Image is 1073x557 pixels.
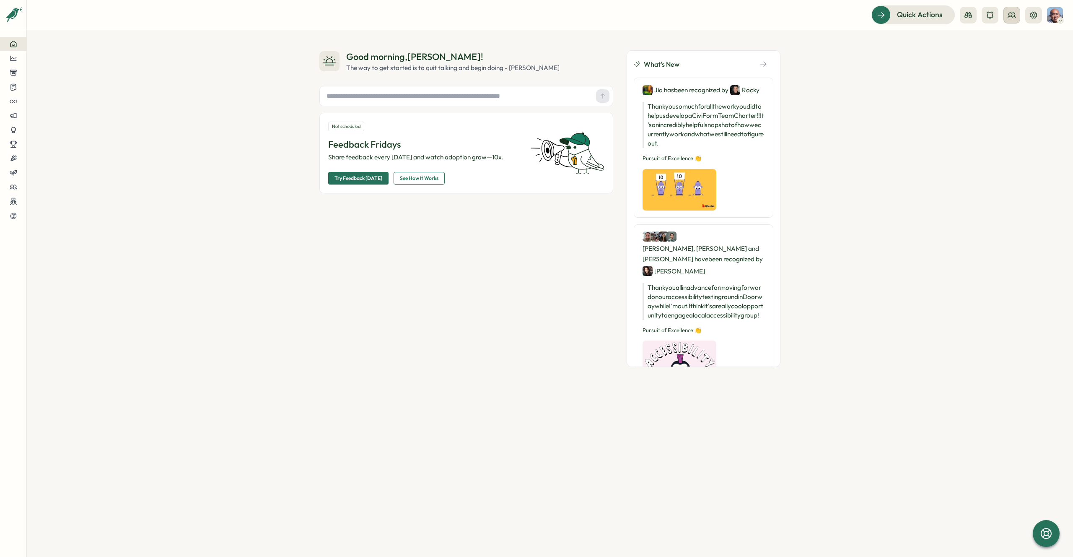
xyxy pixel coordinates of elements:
[643,283,765,320] p: Thank you all in advance for moving forward on our accessibility testing round in Doorway while I...
[643,102,765,148] p: Thank you so much for all the work you did to help us develop a CiviForm Team Charter!! It's an i...
[643,155,765,162] p: Pursuit of Excellence 👏
[394,172,445,185] button: See How It Works
[871,5,955,24] button: Quick Actions
[897,9,943,20] span: Quick Actions
[346,63,560,73] div: The way to get started is to quit talking and begin doing - [PERSON_NAME]
[643,232,765,276] div: [PERSON_NAME], [PERSON_NAME] and [PERSON_NAME] have been recognized by
[643,266,705,276] div: [PERSON_NAME]
[658,232,669,242] img: Ashley Jessen
[328,122,364,131] div: Not scheduled
[643,266,653,276] img: Kathy Cheng
[643,341,716,414] img: Recognition Image
[328,172,389,185] button: Try Feedback [DATE]
[643,232,653,242] img: Jesse James
[666,232,676,242] img: Nick Norena
[644,59,679,70] span: What's New
[643,327,765,334] p: Pursuit of Excellence 👏
[346,50,560,63] div: Good morning , [PERSON_NAME] !
[730,85,759,95] div: Rocky
[730,85,740,95] img: Rocky Fine
[643,85,653,95] img: Jia Gu
[328,138,520,151] p: Feedback Fridays
[328,153,520,162] p: Share feedback every [DATE] and watch adoption grow—10x.
[643,169,716,211] img: Recognition Image
[334,172,382,184] span: Try Feedback [DATE]
[651,232,661,242] img: Hannan Abdi
[643,85,765,95] div: Jia has been recognized by
[400,172,438,184] span: See How It Works
[1047,7,1063,23] img: Eric Lam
